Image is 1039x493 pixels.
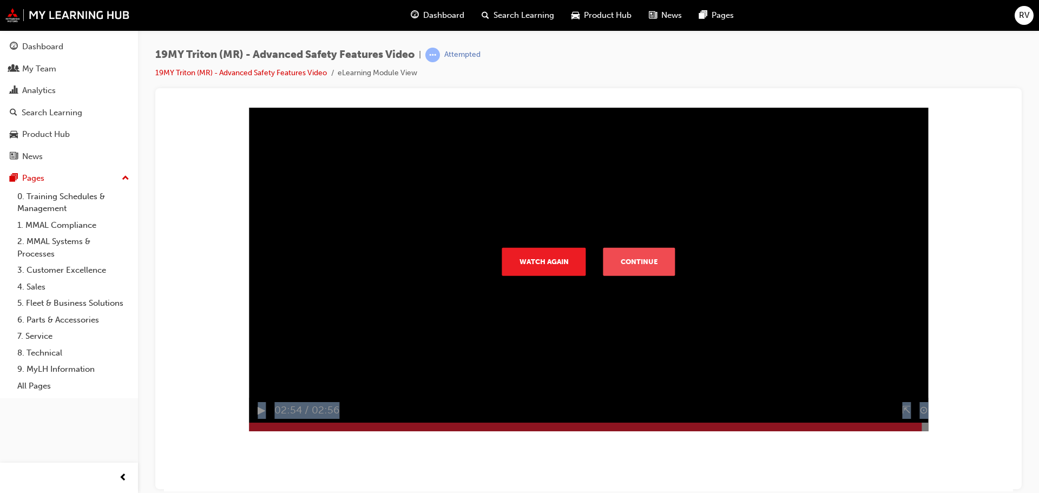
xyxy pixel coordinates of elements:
[13,295,134,312] a: 5. Fleet & Business Solutions
[5,8,130,22] img: mmal
[691,4,742,27] a: pages-iconPages
[640,4,691,27] a: news-iconNews
[473,4,563,27] a: search-iconSearch Learning
[10,130,18,140] span: car-icon
[425,48,440,62] span: learningRecordVerb_ATTEMPT-icon
[699,9,707,22] span: pages-icon
[402,4,473,27] a: guage-iconDashboard
[584,9,632,22] span: Product Hub
[1019,9,1029,22] span: RV
[22,172,44,185] div: Pages
[13,233,134,262] a: 2. MMAL Systems & Processes
[13,262,134,279] a: 3. Customer Excellence
[649,9,657,22] span: news-icon
[22,107,82,119] div: Search Learning
[439,140,511,168] button: Continue
[4,124,134,144] a: Product Hub
[22,84,56,97] div: Analytics
[13,345,134,361] a: 8. Technical
[423,9,464,22] span: Dashboard
[13,361,134,378] a: 9. MyLH Information
[444,50,481,60] div: Attempted
[22,150,43,163] div: News
[1015,6,1034,25] button: RV
[563,4,640,27] a: car-iconProduct Hub
[119,471,127,485] span: prev-icon
[13,217,134,234] a: 1. MMAL Compliance
[22,63,56,75] div: My Team
[13,188,134,217] a: 0. Training Schedules & Management
[4,35,134,168] button: DashboardMy TeamAnalyticsSearch LearningProduct HubNews
[13,328,134,345] a: 7. Service
[494,9,554,22] span: Search Learning
[122,172,129,186] span: up-icon
[22,128,70,141] div: Product Hub
[419,49,421,61] span: |
[10,174,18,183] span: pages-icon
[338,140,422,168] button: Watch Again
[10,42,18,52] span: guage-icon
[13,279,134,295] a: 4. Sales
[10,108,17,118] span: search-icon
[10,152,18,162] span: news-icon
[482,9,489,22] span: search-icon
[155,68,327,77] a: 19MY Triton (MR) - Advanced Safety Features Video
[22,41,63,53] div: Dashboard
[411,9,419,22] span: guage-icon
[13,312,134,328] a: 6. Parts & Accessories
[4,37,134,57] a: Dashboard
[712,9,734,22] span: Pages
[4,168,134,188] button: Pages
[4,147,134,167] a: News
[155,49,415,61] span: 19MY Triton (MR) - Advanced Safety Features Video
[571,9,580,22] span: car-icon
[661,9,682,22] span: News
[4,59,134,79] a: My Team
[4,103,134,123] a: Search Learning
[13,378,134,395] a: All Pages
[10,86,18,96] span: chart-icon
[338,67,417,80] li: eLearning Module View
[4,81,134,101] a: Analytics
[10,64,18,74] span: people-icon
